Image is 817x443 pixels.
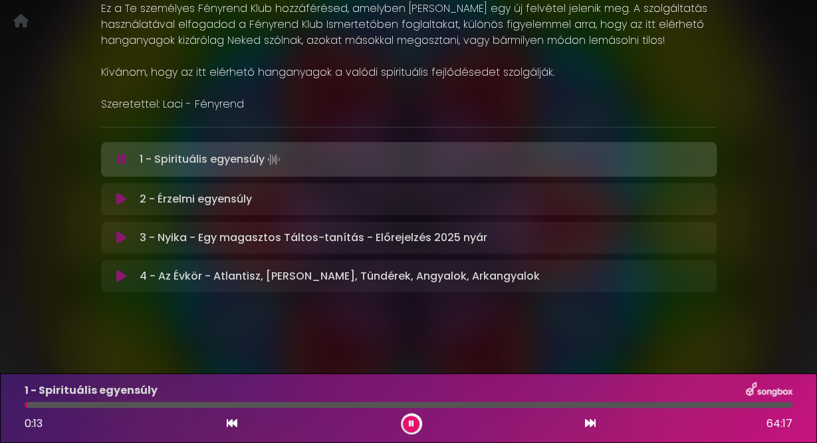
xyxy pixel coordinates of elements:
[101,96,717,112] p: Szeretettel: Laci - Fényrend
[101,64,717,80] p: Kívánom, hogy az itt elérhető hanganyagok a valódi spirituális fejlődésedet szolgálják.
[140,230,487,246] p: 3 - Nyika - Egy magasztos Táltos-tanítás - Előrejelzés 2025 nyár
[140,268,540,284] p: 4 - Az Évkör - Atlantisz, [PERSON_NAME], Tündérek, Angyalok, Arkangyalok
[265,150,283,169] img: waveform4.gif
[140,191,252,207] p: 2 - Érzelmi egyensúly
[101,1,717,48] p: Ez a Te személyes Fényrend Klub hozzáférésed, amelyben [PERSON_NAME] egy új felvétel jelenik meg....
[140,150,283,169] p: 1 - Spirituális egyensúly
